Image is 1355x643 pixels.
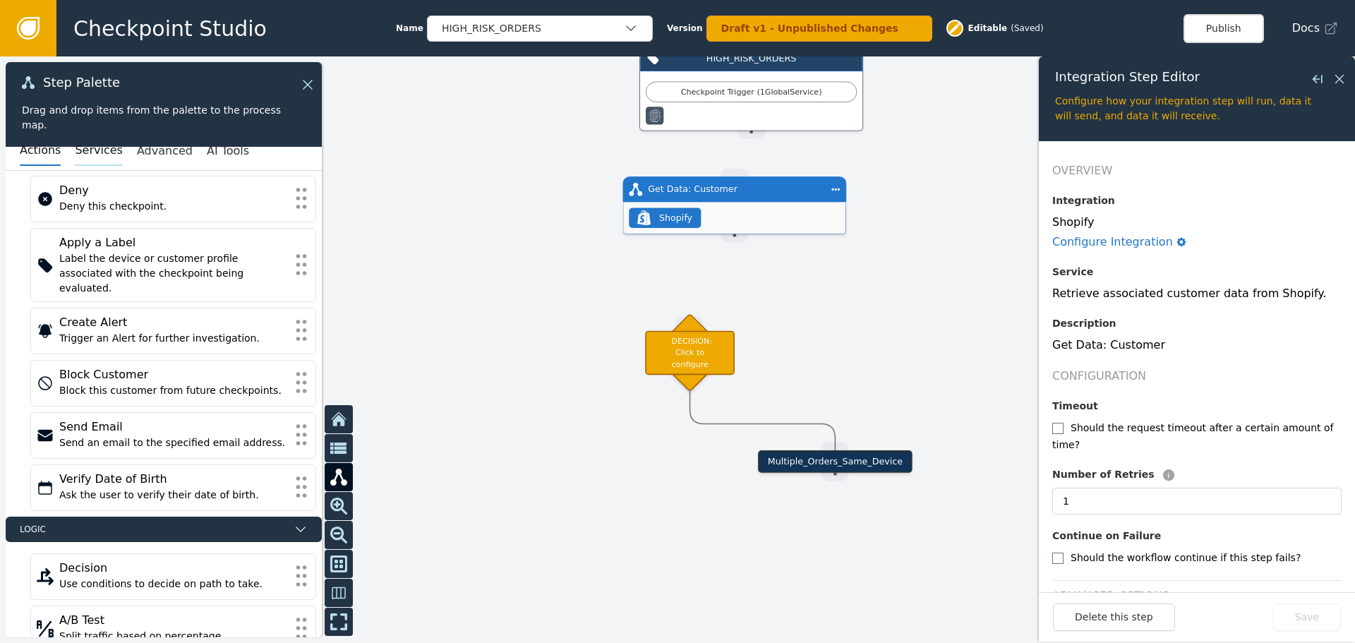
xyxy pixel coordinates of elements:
div: Ask the user to verify their date of birth. [59,488,287,503]
div: Get Data: Customer [648,183,821,196]
div: Configure how your integration step will run, data it will send, and data it will receive. [1055,94,1339,124]
label: Service [1052,265,1093,280]
label: Number of Retries [1052,467,1155,482]
label: Timeout [1052,399,1098,414]
label: Should the request timeout after a certain amount of time? [1052,422,1333,450]
div: HIGH_RISK_ORDERS [442,21,624,36]
div: ( Saved ) [1011,22,1043,35]
button: Publish [1184,14,1264,43]
div: Decision [59,560,287,577]
div: Send an email to the specified email address. [59,435,287,450]
div: Deny this checkpoint. [59,199,287,214]
div: Draft v1 - Unpublished Changes [721,21,903,36]
button: Actions [20,136,61,166]
span: Version [667,22,703,35]
label: Should the workflow continue if this step fails? [1071,552,1301,563]
span: Logic [20,523,288,536]
div: Label the device or customer profile associated with the checkpoint being evaluated. [59,251,287,296]
span: Checkpoint Studio [73,13,267,44]
span: Integration Step Editor [1055,71,1200,83]
button: Draft v1 - Unpublished Changes [706,16,932,42]
h2: Overview [1052,162,1342,179]
div: Use conditions to decide on path to take. [59,577,287,591]
div: Create Alert [59,314,287,331]
div: Apply a Label [59,234,287,251]
div: Deny [59,182,287,199]
div: A/B Test [59,612,287,629]
div: DECISION: Click to configure [645,330,735,375]
h2: Advanced Options [1052,588,1169,605]
div: Trigger an Alert for further investigation. [59,331,287,346]
div: Retrieve associated customer data from Shopify. [1052,285,1342,302]
button: Advanced [137,136,193,166]
span: Editable [968,22,1008,35]
div: Block this customer from future checkpoints. [59,383,287,398]
div: HIGH_RISK_ORDERS [666,52,838,66]
div: Shopify [659,211,692,224]
button: Delete this step [1053,603,1175,631]
span: Name [396,22,423,35]
div: Drag and drop items from the palette to the process map. [22,103,306,133]
button: HIGH_RISK_ORDERS [427,16,653,42]
div: Send Email [59,419,287,435]
div: Block Customer [59,366,287,383]
label: Description [1052,316,1116,331]
button: Services [75,136,122,166]
div: Multiple_Orders_Same_Device [758,450,912,473]
label: Integration [1052,193,1115,208]
span: Step Palette [43,76,120,89]
label: Continue on Failure [1052,529,1161,543]
div: Get Data: Customer [1052,337,1342,354]
a: Configure Integration [1052,234,1187,251]
span: Docs [1292,20,1320,37]
div: Shopify [1052,214,1342,231]
input: 3 [1052,488,1342,515]
div: Configure Integration [1052,234,1173,251]
a: Docs [1292,20,1338,37]
button: AI Tools [207,136,249,166]
div: Checkpoint Trigger ( 1 Global Service ) [653,86,850,98]
div: Verify Date of Birth [59,471,287,488]
h2: Configuration [1052,368,1342,385]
